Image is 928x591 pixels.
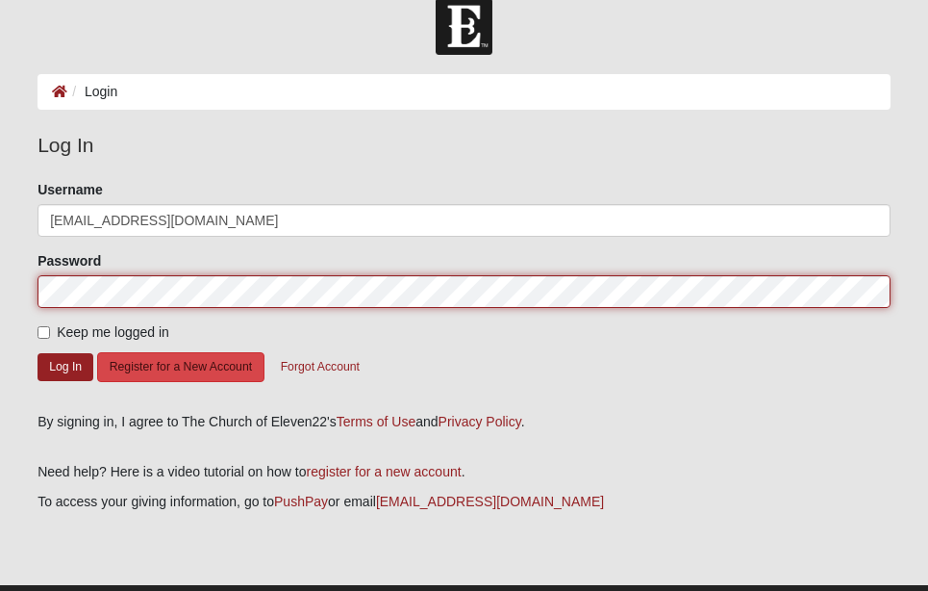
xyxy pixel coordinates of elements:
span: Keep me logged in [57,324,169,340]
input: Keep me logged in [38,326,50,339]
button: Register for a New Account [97,352,264,382]
a: register for a new account [307,464,462,479]
li: Login [67,82,117,102]
label: Username [38,180,103,199]
p: To access your giving information, go to or email [38,492,890,512]
a: [EMAIL_ADDRESS][DOMAIN_NAME] [376,494,604,509]
a: PushPay [274,494,328,509]
label: Password [38,251,101,270]
a: Privacy Policy [439,414,521,429]
button: Forgot Account [268,352,372,382]
legend: Log In [38,130,890,161]
div: By signing in, I agree to The Church of Eleven22's and . [38,412,890,432]
p: Need help? Here is a video tutorial on how to . [38,462,890,482]
a: Terms of Use [337,414,415,429]
button: Log In [38,353,93,381]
